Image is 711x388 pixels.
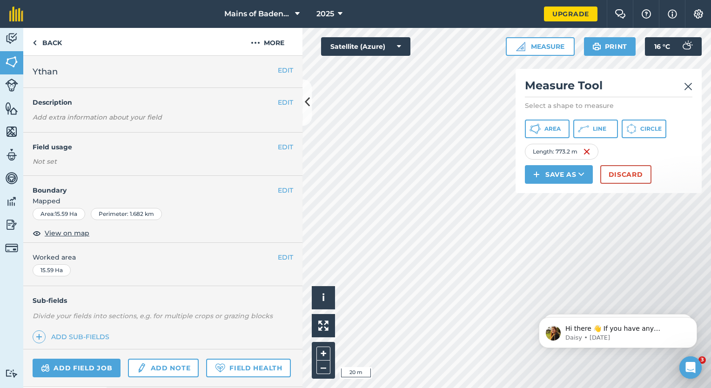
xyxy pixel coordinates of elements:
[684,81,692,92] img: svg+xml;base64,PHN2ZyB4bWxucz0iaHR0cDovL3d3dy53My5vcmcvMjAwMC9zdmciIHdpZHRoPSIyMiIgaGVpZ2h0PSIzMC...
[679,356,702,379] div: Open Intercom Messenger
[13,209,173,226] div: How to map your farm
[5,171,18,185] img: svg+xml;base64,PD94bWwgdmVyc2lvbj0iMS4wIiBlbmNvZGluZz0idXRmLTgiPz4KPCEtLSBHZW5lcmF0b3I6IEFkb2JlIE...
[322,292,325,303] span: i
[33,330,113,343] a: Add sub-fields
[23,295,302,306] h4: Sub-fields
[33,359,121,377] a: Add field job
[698,356,706,364] span: 3
[13,314,34,320] span: Home
[23,28,71,55] a: Back
[525,165,593,184] button: Save as
[41,362,50,374] img: svg+xml;base64,PD94bWwgdmVyc2lvbj0iMS4wIiBlbmNvZGluZz0idXRmLTgiPz4KPCEtLSBHZW5lcmF0b3I6IEFkb2JlIE...
[10,280,176,345] img: Introducing Pesticide Check
[19,247,156,267] div: Upload your paper farm maps to fieldmargin
[525,298,711,363] iframe: Intercom notifications message
[33,264,71,276] div: 15.59 Ha
[5,369,18,378] img: svg+xml;base64,PD94bWwgdmVyc2lvbj0iMS4wIiBlbmNvZGluZz0idXRmLTgiPz4KPCEtLSBHZW5lcmF0b3I6IEFkb2JlIE...
[318,321,329,331] img: Four arrows, one pointing top left, one top right, one bottom right and the last bottom left
[533,169,540,180] img: svg+xml;base64,PHN2ZyB4bWxucz0iaHR0cDovL3d3dy53My5vcmcvMjAwMC9zdmciIHdpZHRoPSIxNCIgaGVpZ2h0PSIyNC...
[5,79,18,92] img: svg+xml;base64,PD94bWwgdmVyc2lvbj0iMS4wIiBlbmNvZGluZz0idXRmLTgiPz4KPCEtLSBHZW5lcmF0b3I6IEFkb2JlIE...
[677,37,696,56] img: svg+xml;base64,PD94bWwgdmVyc2lvbj0iMS4wIiBlbmNvZGluZz0idXRmLTgiPz4KPCEtLSBHZW5lcmF0b3I6IEFkb2JlIE...
[316,361,330,374] button: –
[5,101,18,115] img: svg+xml;base64,PHN2ZyB4bWxucz0iaHR0cDovL3d3dy53My5vcmcvMjAwMC9zdmciIHdpZHRoPSI1NiIgaGVpZ2h0PSI2MC...
[525,101,692,110] p: Select a shape to measure
[19,18,91,33] img: logo
[33,227,41,239] img: svg+xml;base64,PHN2ZyB4bWxucz0iaHR0cDovL3d3dy53My5vcmcvMjAwMC9zdmciIHdpZHRoPSIxOCIgaGVpZ2h0PSIyNC...
[33,37,37,48] img: svg+xml;base64,PHN2ZyB4bWxucz0iaHR0cDovL3d3dy53My5vcmcvMjAwMC9zdmciIHdpZHRoPSI5IiBoZWlnaHQ9IjI0Ii...
[583,146,590,157] img: svg+xml;base64,PHN2ZyB4bWxucz0iaHR0cDovL3d3dy53My5vcmcvMjAwMC9zdmciIHdpZHRoPSIxNiIgaGVpZ2h0PSIyNC...
[47,290,93,328] button: Messages
[13,226,173,243] div: How to set up your sub-fields
[128,359,199,377] a: Add note
[251,37,260,48] img: svg+xml;base64,PHN2ZyB4bWxucz0iaHR0cDovL3d3dy53My5vcmcvMjAwMC9zdmciIHdpZHRoPSIyMCIgaGVpZ2h0PSIyNC...
[645,37,702,56] button: 16 °C
[654,37,670,56] span: 16 ° C
[206,359,290,377] a: Field Health
[19,143,155,153] div: We'll be back online in 1 hour
[23,196,302,206] span: Mapped
[160,15,177,32] div: Close
[5,32,18,46] img: svg+xml;base64,PD94bWwgdmVyc2lvbj0iMS4wIiBlbmNvZGluZz0idXRmLTgiPz4KPCEtLSBHZW5lcmF0b3I6IEFkb2JlIE...
[693,9,704,19] img: A cog icon
[278,185,293,195] button: EDIT
[5,55,18,69] img: svg+xml;base64,PHN2ZyB4bWxucz0iaHR0cDovL3d3dy53My5vcmcvMjAwMC9zdmciIHdpZHRoPSI1NiIgaGVpZ2h0PSI2MC...
[9,125,177,161] div: Send us a messageWe'll be back online in 1 hour
[600,165,651,184] button: Discard
[316,8,334,20] span: 2025
[5,125,18,139] img: svg+xml;base64,PHN2ZyB4bWxucz0iaHR0cDovL3d3dy53My5vcmcvMjAwMC9zdmciIHdpZHRoPSI1NiIgaGVpZ2h0PSI2MC...
[33,113,162,121] em: Add extra information about your field
[13,192,173,209] div: Printing your farm map
[33,65,58,78] span: Ythan
[622,120,666,138] button: Circle
[5,194,18,208] img: svg+xml;base64,PD94bWwgdmVyc2lvbj0iMS4wIiBlbmNvZGluZz0idXRmLTgiPz4KPCEtLSBHZW5lcmF0b3I6IEFkb2JlIE...
[19,174,75,184] span: Search for help
[321,37,410,56] button: Satellite (Azure)
[506,37,575,56] button: Measure
[33,97,293,107] h4: Description
[5,241,18,254] img: svg+xml;base64,PD94bWwgdmVyc2lvbj0iMS4wIiBlbmNvZGluZz0idXRmLTgiPz4KPCEtLSBHZW5lcmF0b3I6IEFkb2JlIE...
[516,42,525,51] img: Ruler icon
[278,252,293,262] button: EDIT
[19,213,156,222] div: How to map your farm
[5,218,18,232] img: svg+xml;base64,PD94bWwgdmVyc2lvbj0iMS4wIiBlbmNvZGluZz0idXRmLTgiPz4KPCEtLSBHZW5lcmF0b3I6IEFkb2JlIE...
[117,15,136,33] img: Profile image for Camilla
[33,208,85,220] div: Area : 15.59 Ha
[19,98,168,114] p: How can we help?
[136,362,147,374] img: svg+xml;base64,PD94bWwgdmVyc2lvbj0iMS4wIiBlbmNvZGluZz0idXRmLTgiPz4KPCEtLSBHZW5lcmF0b3I6IEFkb2JlIE...
[641,9,652,19] img: A question mark icon
[33,142,278,152] h4: Field usage
[584,37,636,56] button: Print
[54,314,86,320] span: Messages
[135,15,154,33] img: Profile image for Daisy
[525,120,570,138] button: Area
[233,28,302,55] button: More
[9,7,23,21] img: fieldmargin Logo
[23,176,278,195] h4: Boundary
[525,78,692,97] h2: Measure Tool
[19,230,156,240] div: How to set up your sub-fields
[19,66,168,98] p: 👋Hello [PERSON_NAME],
[33,312,273,320] em: Divide your fields into sections, e.g. for multiple crops or grazing blocks
[33,252,293,262] span: Worked area
[154,314,172,320] span: News
[224,8,291,20] span: Mains of Badenscoth
[316,347,330,361] button: +
[36,331,42,342] img: svg+xml;base64,PHN2ZyB4bWxucz0iaHR0cDovL3d3dy53My5vcmcvMjAwMC9zdmciIHdpZHRoPSIxNCIgaGVpZ2h0PSIyNC...
[19,133,155,143] div: Send us a message
[312,286,335,309] button: i
[278,97,293,107] button: EDIT
[525,144,598,160] div: Length : 773.2 m
[668,8,677,20] img: svg+xml;base64,PHN2ZyB4bWxucz0iaHR0cDovL3d3dy53My5vcmcvMjAwMC9zdmciIHdpZHRoPSIxNyIgaGVpZ2h0PSIxNy...
[109,314,124,320] span: Help
[33,157,293,166] div: Not set
[573,120,618,138] button: Line
[33,227,89,239] button: View on map
[544,7,597,21] a: Upgrade
[13,243,173,270] div: Upload your paper farm maps to fieldmargin
[278,65,293,75] button: EDIT
[13,169,173,188] button: Search for help
[140,290,186,328] button: News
